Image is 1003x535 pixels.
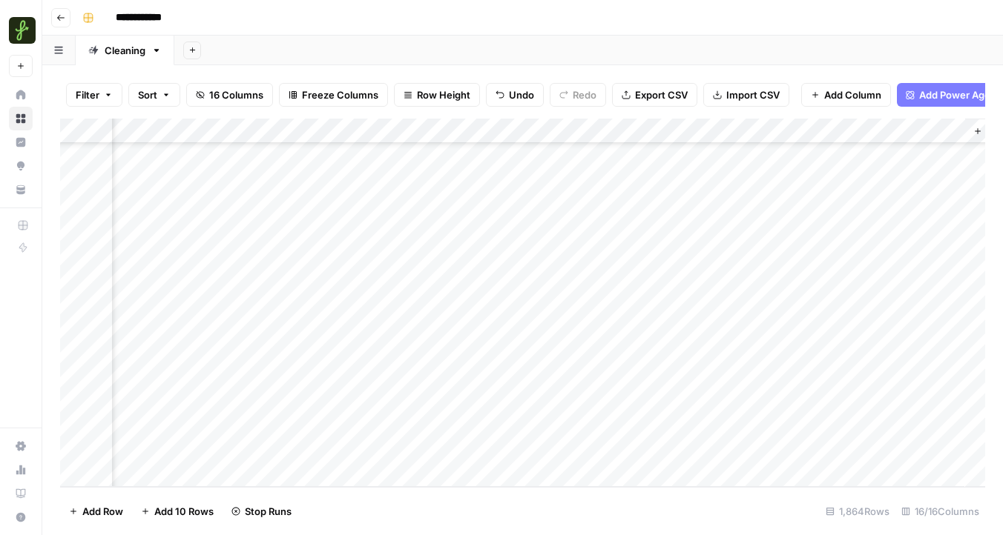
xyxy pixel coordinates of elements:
button: Sort [128,83,180,107]
button: Redo [550,83,606,107]
button: Filter [66,83,122,107]
div: 16/16 Columns [895,499,985,523]
span: Stop Runs [245,504,292,519]
button: 16 Columns [186,83,273,107]
button: Workspace: Findigs [9,12,33,49]
span: 16 Columns [209,87,263,102]
span: Add 10 Rows [154,504,214,519]
a: Settings [9,434,33,458]
a: Learning Hub [9,482,33,505]
a: Your Data [9,178,33,202]
button: Row Height [394,83,480,107]
button: Freeze Columns [279,83,388,107]
a: Usage [9,458,33,482]
span: Add Row [82,504,123,519]
span: Add Column [824,87,881,102]
span: Export CSV [635,87,688,102]
span: Redo [573,87,596,102]
button: Help + Support [9,505,33,529]
span: Import CSV [726,87,780,102]
a: Home [9,83,33,107]
span: Row Height [417,87,470,102]
a: Opportunities [9,154,33,178]
a: Insights [9,130,33,154]
button: Add Column [801,83,891,107]
div: Cleaning [105,43,145,58]
a: Cleaning [76,36,174,65]
a: Browse [9,107,33,130]
button: Stop Runs [223,499,300,523]
div: 1,864 Rows [820,499,895,523]
span: Freeze Columns [302,87,378,102]
button: Undo [486,83,544,107]
img: Findigs Logo [9,17,36,44]
button: Add Row [60,499,132,523]
button: Import CSV [703,83,789,107]
button: Export CSV [612,83,697,107]
span: Sort [138,87,157,102]
span: Add Power Agent [919,87,1000,102]
span: Undo [509,87,534,102]
span: Filter [76,87,99,102]
button: Add 10 Rows [132,499,223,523]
